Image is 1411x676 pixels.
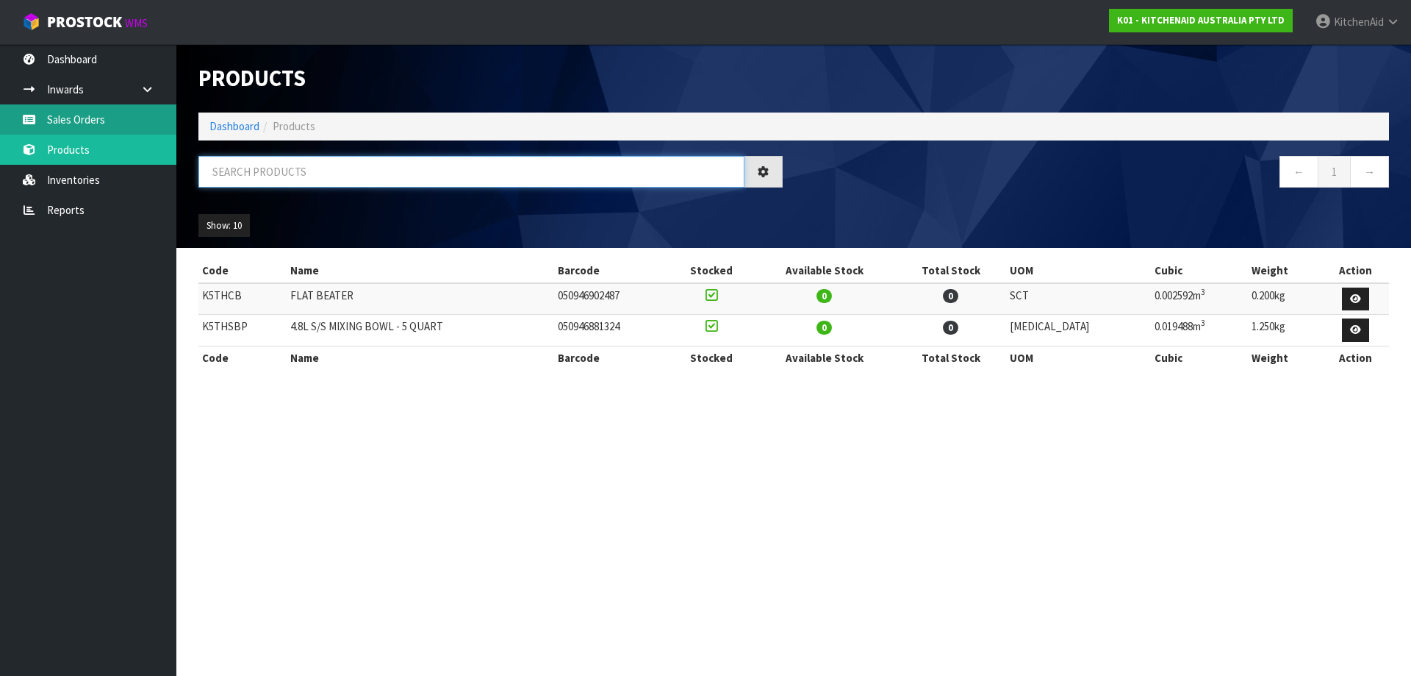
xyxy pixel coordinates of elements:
[1151,346,1248,369] th: Cubic
[1201,287,1205,297] sup: 3
[287,346,554,369] th: Name
[1248,283,1321,315] td: 0.200kg
[1248,259,1321,282] th: Weight
[287,259,554,282] th: Name
[1151,259,1248,282] th: Cubic
[198,346,287,369] th: Code
[1006,283,1151,315] td: SCT
[1248,315,1321,346] td: 1.250kg
[1201,318,1205,328] sup: 3
[1006,315,1151,346] td: [MEDICAL_DATA]
[805,156,1389,192] nav: Page navigation
[753,259,896,282] th: Available Stock
[816,321,832,335] span: 0
[1117,14,1285,26] strong: K01 - KITCHENAID AUSTRALIA PTY LTD
[1151,283,1248,315] td: 0.002592m
[198,283,287,315] td: K5THCB
[1350,156,1389,188] a: →
[816,289,832,303] span: 0
[198,259,287,282] th: Code
[1334,15,1384,29] span: KitchenAid
[22,13,40,31] img: cube-alt.png
[943,321,958,335] span: 0
[1006,259,1151,282] th: UOM
[198,156,744,188] input: Search products
[669,259,753,282] th: Stocked
[896,259,1006,282] th: Total Stock
[896,346,1006,369] th: Total Stock
[1006,346,1151,369] th: UOM
[287,315,554,346] td: 4.8L S/S MIXING BOWL - 5 QUART
[1321,346,1389,369] th: Action
[273,119,315,133] span: Products
[943,289,958,303] span: 0
[198,214,250,238] button: Show: 10
[753,346,896,369] th: Available Stock
[198,315,287,346] td: K5THSBP
[1279,156,1318,188] a: ←
[209,119,259,133] a: Dashboard
[1248,346,1321,369] th: Weight
[1151,315,1248,346] td: 0.019488m
[47,13,122,32] span: ProStock
[1318,156,1351,188] a: 1
[554,259,669,282] th: Barcode
[125,16,148,30] small: WMS
[1321,259,1389,282] th: Action
[554,346,669,369] th: Barcode
[287,283,554,315] td: FLAT BEATER
[669,346,753,369] th: Stocked
[554,315,669,346] td: 050946881324
[554,283,669,315] td: 050946902487
[198,66,783,90] h1: Products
